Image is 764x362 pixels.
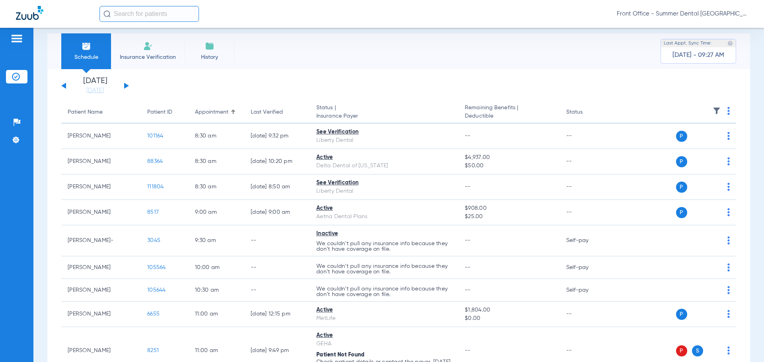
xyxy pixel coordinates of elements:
span: $0.00 [465,314,553,323]
span: P [676,182,687,193]
div: Active [316,204,452,213]
span: 105644 [147,287,166,293]
td: [PERSON_NAME] [61,302,141,327]
span: $908.00 [465,204,553,213]
div: See Verification [316,128,452,136]
span: -- [465,238,471,243]
img: group-dot-blue.svg [727,310,730,318]
p: We couldn’t pull any insurance info because they don’t have coverage on file. [316,241,452,252]
div: MetLife [316,314,452,323]
span: 3045 [147,238,160,243]
span: -- [465,348,471,353]
span: Last Appt. Sync Time: [664,39,711,47]
div: Appointment [195,108,238,116]
span: 6655 [147,311,160,317]
td: 8:30 AM [189,149,244,174]
div: Patient Name [68,108,134,116]
span: $25.00 [465,213,553,221]
img: group-dot-blue.svg [727,263,730,271]
td: 9:30 AM [189,225,244,256]
td: -- [244,225,310,256]
iframe: Chat Widget [724,324,764,362]
th: Status [560,101,614,124]
td: [PERSON_NAME]- [61,225,141,256]
td: -- [560,149,614,174]
span: $1,804.00 [465,306,553,314]
li: [DATE] [71,77,119,95]
td: Self-pay [560,279,614,302]
td: -- [560,174,614,200]
th: Status | [310,101,458,124]
p: We couldn’t pull any insurance info because they don’t have coverage on file. [316,286,452,297]
span: 8251 [147,348,159,353]
img: Manual Insurance Verification [143,41,153,51]
span: 8517 [147,209,159,215]
div: Liberty Dental [316,136,452,145]
span: $50.00 [465,162,553,170]
span: Schedule [67,53,105,61]
td: -- [560,124,614,149]
span: Front Office - Summer Dental [GEOGRAPHIC_DATA] | Lumio Dental [617,10,748,18]
td: 11:00 AM [189,302,244,327]
div: Patient ID [147,108,172,116]
img: hamburger-icon [10,34,23,43]
div: Liberty Dental [316,187,452,196]
span: [DATE] - 09:27 AM [672,51,724,59]
td: [PERSON_NAME] [61,124,141,149]
td: 10:00 AM [189,256,244,279]
td: [PERSON_NAME] [61,279,141,302]
span: Deductible [465,112,553,120]
span: -- [465,184,471,190]
span: P [676,207,687,218]
td: -- [244,279,310,302]
span: $4,937.00 [465,153,553,162]
td: [DATE] 10:20 PM [244,149,310,174]
th: Remaining Benefits | [458,101,559,124]
a: [DATE] [71,87,119,95]
td: 8:30 AM [189,124,244,149]
img: group-dot-blue.svg [727,208,730,216]
span: P [676,131,687,142]
td: Self-pay [560,256,614,279]
div: Inactive [316,230,452,238]
div: GEHA [316,340,452,348]
span: P [676,156,687,167]
span: -- [465,287,471,293]
span: -- [465,265,471,270]
div: Delta Dental of [US_STATE] [316,162,452,170]
span: History [191,53,228,61]
div: Last Verified [251,108,304,116]
p: We couldn’t pull any insurance info because they don’t have coverage on file. [316,263,452,275]
img: group-dot-blue.svg [727,183,730,191]
span: Insurance Payer [316,112,452,120]
img: Zuub Logo [16,6,43,20]
td: [DATE] 9:32 PM [244,124,310,149]
td: 9:00 AM [189,200,244,225]
td: Self-pay [560,225,614,256]
img: Search Icon [103,10,111,17]
td: [PERSON_NAME] [61,200,141,225]
td: [PERSON_NAME] [61,174,141,200]
div: Active [316,331,452,340]
td: -- [244,256,310,279]
span: -- [465,133,471,139]
img: last sync help info [727,41,733,46]
div: Patient ID [147,108,182,116]
img: group-dot-blue.svg [727,132,730,140]
td: [DATE] 8:50 AM [244,174,310,200]
td: [PERSON_NAME] [61,256,141,279]
img: group-dot-blue.svg [727,286,730,294]
div: Appointment [195,108,228,116]
td: -- [560,302,614,327]
img: group-dot-blue.svg [727,157,730,165]
span: Patient Not Found [316,352,364,358]
img: History [205,41,214,51]
img: Schedule [82,41,91,51]
td: [DATE] 9:00 AM [244,200,310,225]
span: P [676,345,687,356]
td: [DATE] 12:15 PM [244,302,310,327]
span: S [692,345,703,356]
img: group-dot-blue.svg [727,236,730,244]
div: Last Verified [251,108,283,116]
